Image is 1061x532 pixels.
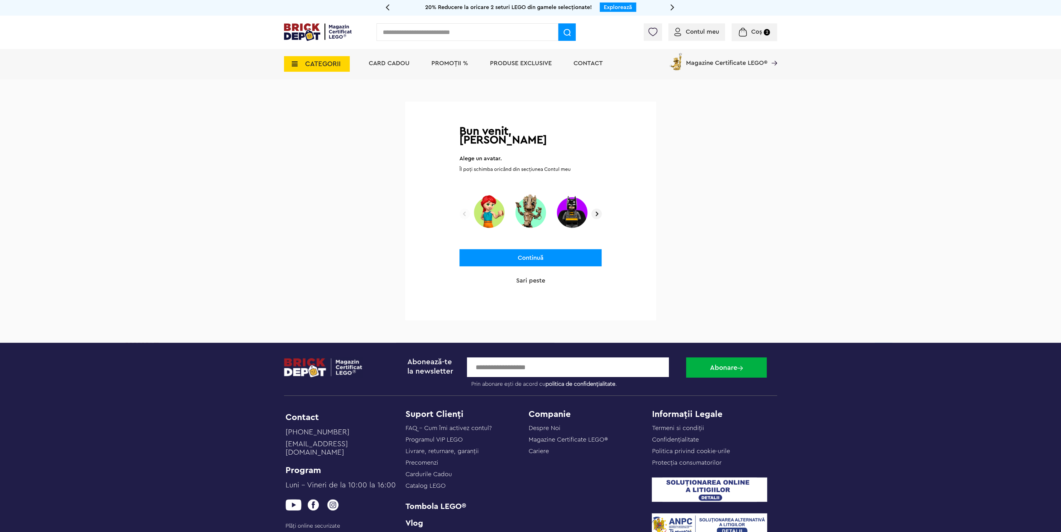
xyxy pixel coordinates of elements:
[529,437,608,443] a: Magazine Certificate LEGO®
[286,481,397,493] a: Luni – Vineri de la 10:00 la 16:00
[737,366,743,370] img: Abonare
[431,60,468,66] a: PROMOȚII %
[652,410,775,418] h4: Informații Legale
[459,127,602,144] h2: Bun venit, [PERSON_NAME]
[405,460,438,466] a: Precomenzi
[459,166,602,173] p: Îl poți schimba oricând din secțiunea Contul meu
[286,413,397,422] li: Contact
[529,410,652,418] h4: Companie
[405,502,529,511] a: Tombola LEGO®
[467,377,681,388] label: Prin abonare ești de acord cu .
[405,471,452,477] a: Cardurile Cadou
[574,60,603,66] a: Contact
[652,448,730,454] a: Politica privind cookie-urile
[405,425,492,431] a: FAQ - Cum îmi activez contul?
[305,499,321,510] img: facebook
[286,522,392,530] span: Plăți online securizate
[407,358,453,375] span: Abonează-te la newsletter
[686,29,719,35] span: Contul meu
[490,60,552,66] a: Produse exclusive
[405,437,463,443] a: Programul VIP LEGO
[767,52,777,58] a: Magazine Certificate LEGO®
[459,249,602,266] button: Continuă
[459,276,602,285] a: Sari peste
[545,381,615,387] a: politica de confidențialitate
[652,460,721,466] a: Protecţia consumatorilor
[604,4,632,10] a: Explorează
[325,499,341,510] img: instagram
[286,440,397,460] a: [EMAIL_ADDRESS][DOMAIN_NAME]
[764,29,770,36] small: 2
[652,425,704,431] a: Termeni si condiții
[405,410,529,418] h4: Suport Clienți
[286,428,397,440] a: [PHONE_NUMBER]
[459,154,602,163] p: Alege un avatar.
[286,499,301,510] img: youtube
[652,477,767,502] img: SOL
[686,52,767,66] span: Magazine Certificate LEGO®
[405,448,478,454] a: Livrare, returnare, garanţii
[674,29,719,35] a: Contul meu
[369,60,410,66] a: Card Cadou
[751,29,762,35] span: Coș
[529,448,549,454] a: Cariere
[652,437,699,443] a: Confidențialitate
[286,466,397,475] li: Program
[425,4,592,10] span: 20% Reducere la oricare 2 seturi LEGO din gamele selecționate!
[305,60,341,67] span: CATEGORII
[686,357,767,378] button: Abonare
[405,520,529,526] a: Vlog
[529,425,560,431] a: Despre Noi
[284,357,363,378] img: footerlogo
[405,483,445,489] a: Catalog LEGO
